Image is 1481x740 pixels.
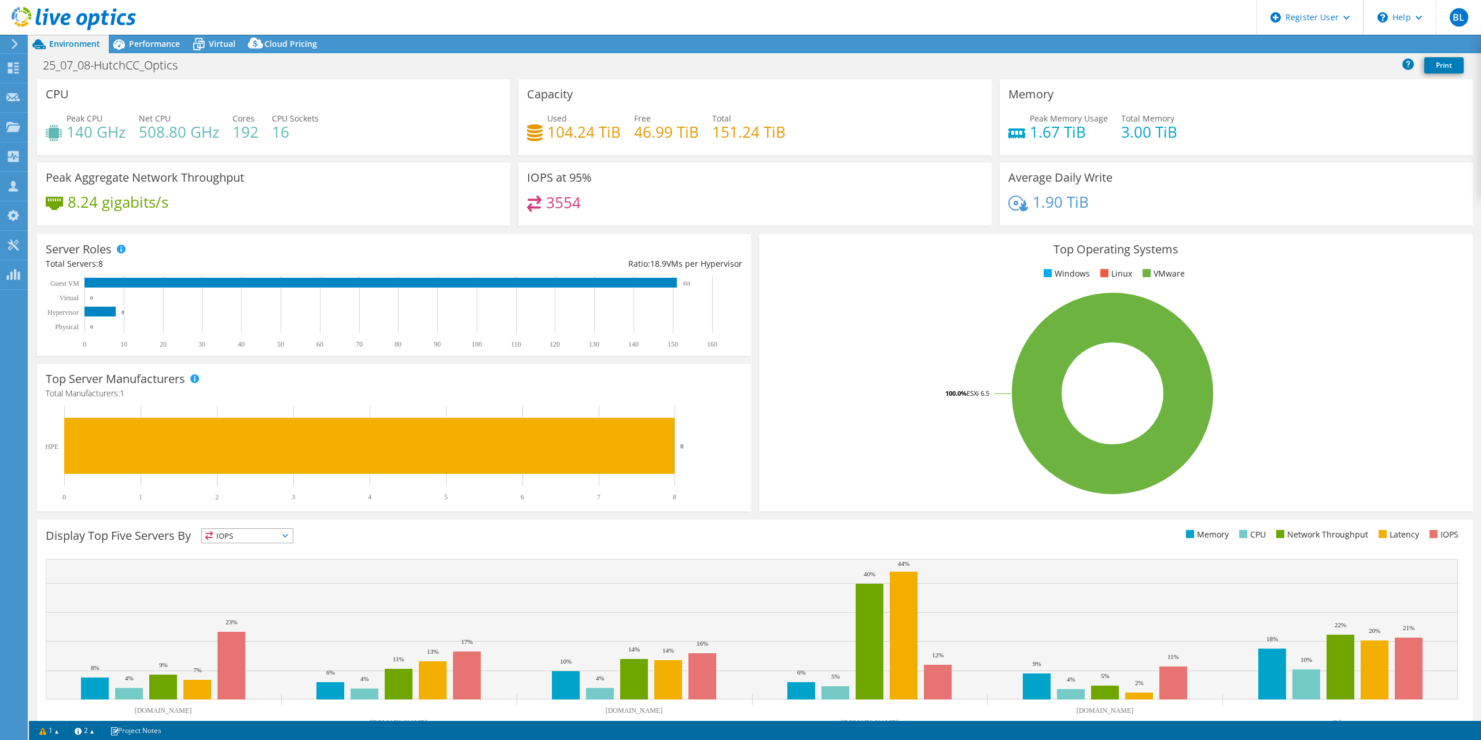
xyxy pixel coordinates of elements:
h4: 1.90 TiB [1033,196,1089,208]
text: 16% [697,640,708,647]
span: Virtual [209,38,235,49]
text: 8% [91,664,100,671]
text: 44% [898,560,909,567]
a: 1 [31,723,67,738]
h4: 3.00 TiB [1121,126,1177,138]
li: Windows [1041,267,1090,280]
span: Used [547,113,567,124]
span: BL [1450,8,1468,27]
text: [DOMAIN_NAME] [606,706,663,715]
li: Latency [1376,528,1419,541]
text: 22% [1335,621,1346,628]
text: 10 [120,340,127,348]
text: Guest VM [50,279,79,288]
text: 160 [707,340,717,348]
text: 50 [277,340,284,348]
text: 6 [521,493,524,501]
h4: 8.24 gigabits/s [68,196,168,208]
li: Linux [1097,267,1132,280]
h3: Average Daily Write [1008,171,1112,184]
text: 30 [198,340,205,348]
text: [DOMAIN_NAME] [370,719,428,727]
text: 11% [1167,653,1179,660]
text: 110 [511,340,521,348]
text: 20% [1369,627,1380,634]
text: Virtual [60,294,79,302]
text: 6% [797,669,806,676]
text: 4% [125,675,134,682]
text: 8 [680,443,684,450]
h3: CPU [46,88,69,101]
text: 100 [471,340,482,348]
li: IOPS [1427,528,1458,541]
text: HPE [45,443,58,451]
h4: 1.67 TiB [1030,126,1108,138]
li: CPU [1236,528,1266,541]
text: 12% [932,651,944,658]
text: Other [1332,719,1348,727]
text: 10% [1301,656,1312,663]
h4: 508.80 GHz [139,126,219,138]
text: 2% [1135,679,1144,686]
text: 40% [864,570,875,577]
span: 1 [120,388,124,399]
text: 9% [1033,660,1041,667]
span: Peak Memory Usage [1030,113,1108,124]
text: 8 [121,310,124,315]
text: 13% [427,648,439,655]
text: 3 [292,493,295,501]
text: 5% [831,673,840,680]
h1: 25_07_08-HutchCC_Optics [38,59,196,72]
span: Total [712,113,731,124]
text: 1 [139,493,142,501]
text: 7% [193,667,202,673]
text: 7 [597,493,600,501]
li: VMware [1140,267,1185,280]
text: 0 [90,324,93,330]
span: Net CPU [139,113,171,124]
text: 0 [62,493,66,501]
text: 5 [444,493,448,501]
text: 23% [226,618,237,625]
tspan: 100.0% [945,389,967,397]
text: 4% [360,675,369,682]
span: Cloud Pricing [264,38,317,49]
text: 150 [668,340,678,348]
span: CPU Sockets [272,113,319,124]
h3: Top Server Manufacturers [46,373,185,385]
text: 120 [550,340,560,348]
text: 14% [628,646,640,653]
h4: 140 GHz [67,126,126,138]
text: [DOMAIN_NAME] [841,719,898,727]
text: 14% [662,647,674,654]
span: 8 [98,258,103,269]
text: 18% [1266,635,1278,642]
span: Cores [233,113,255,124]
text: 0 [90,295,93,301]
span: Performance [129,38,180,49]
text: 5% [1101,672,1110,679]
h4: 46.99 TiB [634,126,699,138]
text: 8 [673,493,676,501]
h3: Top Operating Systems [768,243,1464,256]
text: 90 [434,340,441,348]
span: Free [634,113,651,124]
h3: Memory [1008,88,1053,101]
text: 60 [316,340,323,348]
text: Physical [55,323,79,331]
text: 17% [461,638,473,645]
text: 11% [393,656,404,662]
h3: Server Roles [46,243,112,256]
h3: IOPS at 95% [527,171,592,184]
a: Print [1424,57,1464,73]
text: 80 [395,340,401,348]
a: 2 [67,723,102,738]
span: Total Memory [1121,113,1174,124]
text: 6% [326,669,335,676]
text: 4% [596,675,605,682]
text: 40 [238,340,245,348]
text: 140 [628,340,639,348]
text: 10% [560,658,572,665]
li: Memory [1183,528,1229,541]
text: 9% [159,661,168,668]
